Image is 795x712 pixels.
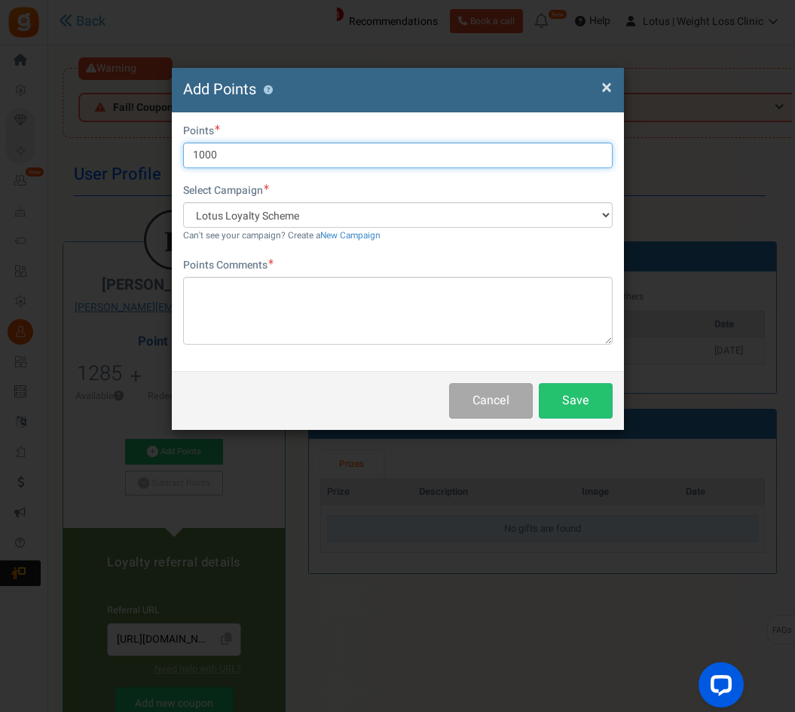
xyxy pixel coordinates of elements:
button: Cancel [449,383,533,419]
label: Points [183,124,220,139]
button: ? [264,85,274,95]
small: Can't see your campaign? Create a [183,229,381,242]
label: Points Comments [183,258,274,273]
span: Add Points [183,78,256,100]
a: New Campaign [320,229,381,242]
button: Save [539,383,613,419]
span: × [601,73,612,102]
label: Select Campaign [183,183,269,198]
